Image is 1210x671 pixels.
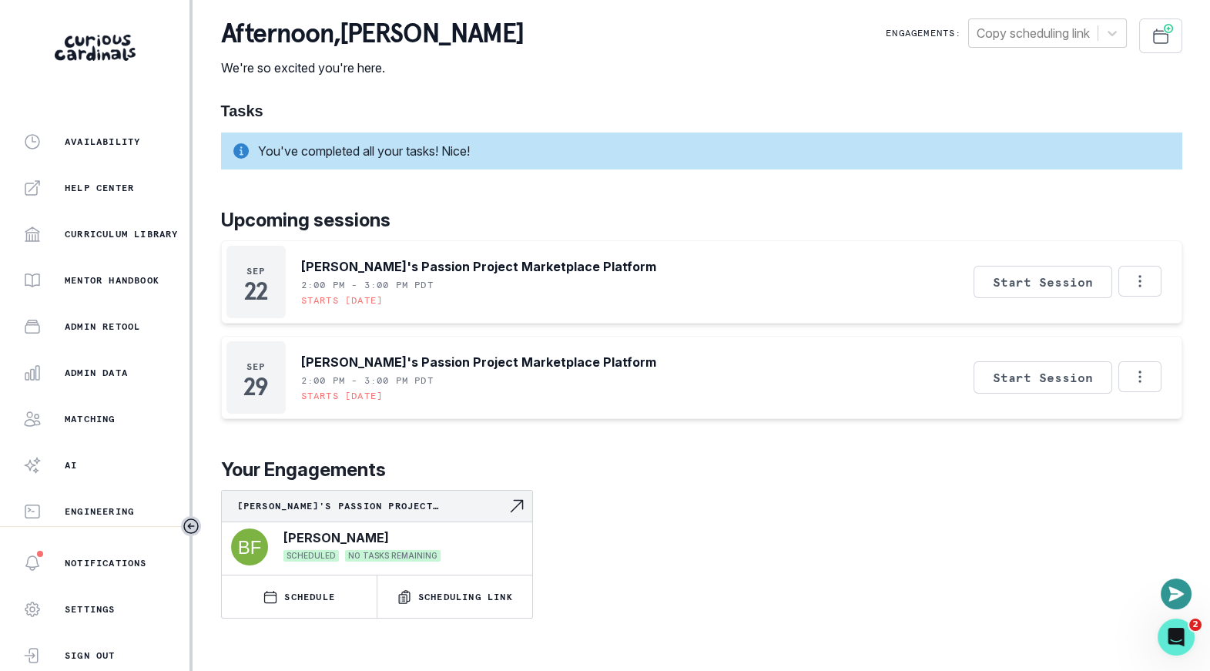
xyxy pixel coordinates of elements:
[244,283,266,299] p: 22
[345,550,441,562] span: NO TASKS REMAINING
[508,497,526,515] svg: Navigate to engagement page
[221,206,1182,234] p: Upcoming sessions
[65,459,77,471] p: AI
[221,456,1182,484] p: Your Engagements
[283,550,339,562] span: SCHEDULED
[237,500,508,512] p: [PERSON_NAME]'s Passion Project Marketplace Platform
[1139,18,1182,53] button: Schedule Sessions
[65,228,179,240] p: Curriculum Library
[1158,619,1195,656] iframe: Intercom live chat
[221,18,524,49] p: afternoon , [PERSON_NAME]
[1189,619,1202,631] span: 2
[301,257,656,276] p: [PERSON_NAME]'s Passion Project Marketplace Platform
[301,374,434,387] p: 2:00 PM - 3:00 PM PDT
[65,603,116,616] p: Settings
[418,591,513,603] p: Scheduling Link
[65,320,140,333] p: Admin Retool
[222,491,532,569] a: [PERSON_NAME]'s Passion Project Marketplace PlatformNavigate to engagement page[PERSON_NAME]SCHED...
[65,413,116,425] p: Matching
[65,136,140,148] p: Availability
[65,182,134,194] p: Help Center
[974,266,1112,298] button: Start Session
[65,274,159,287] p: Mentor Handbook
[283,528,389,547] p: [PERSON_NAME]
[221,102,1182,120] h1: Tasks
[221,59,524,77] p: We're so excited you're here.
[1161,579,1192,609] button: Open or close messaging widget
[977,24,1090,42] div: Copy scheduling link
[181,516,201,536] button: Toggle sidebar
[377,575,532,618] button: Scheduling Link
[974,361,1112,394] button: Start Session
[1118,361,1161,392] button: Options
[222,575,377,618] button: SCHEDULE
[65,557,147,569] p: Notifications
[246,361,266,373] p: Sep
[1118,266,1161,297] button: Options
[886,27,961,39] p: Engagements:
[284,591,335,603] p: SCHEDULE
[301,279,434,291] p: 2:00 PM - 3:00 PM PDT
[65,367,128,379] p: Admin Data
[55,35,136,61] img: Curious Cardinals Logo
[301,390,384,402] p: Starts [DATE]
[301,294,384,307] p: Starts [DATE]
[243,379,267,394] p: 29
[65,649,116,662] p: Sign Out
[301,353,656,371] p: [PERSON_NAME]'s Passion Project Marketplace Platform
[65,505,134,518] p: Engineering
[231,528,268,565] img: svg
[246,265,266,277] p: Sep
[221,133,1182,169] div: You've completed all your tasks! Nice!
